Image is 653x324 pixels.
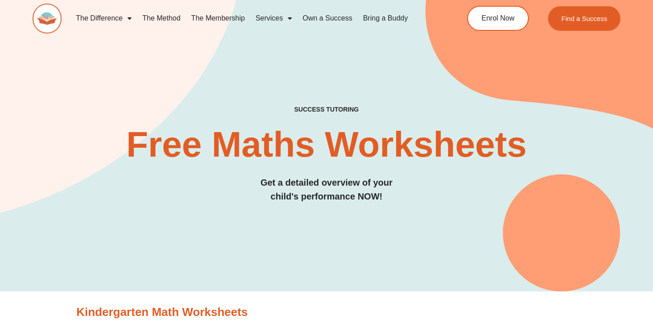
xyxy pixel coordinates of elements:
[561,15,607,22] span: Find a Success
[297,8,358,29] a: Own a Success
[137,8,186,29] a: The Method
[33,106,620,113] h4: SUCCESS TUTORING​
[250,8,297,29] a: Services
[467,6,529,31] a: Enrol Now
[33,127,620,162] h2: Free Maths Worksheets​
[71,8,433,29] nav: Menu
[481,15,515,22] span: Enrol Now
[186,8,250,29] a: The Membership
[76,305,577,320] h3: Kindergarten Math Worksheets
[33,176,620,204] h3: Get a detailed overview of your child's performance NOW!
[71,8,137,29] a: The Difference
[548,6,620,31] a: Find a Success
[358,8,414,29] a: Bring a Buddy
